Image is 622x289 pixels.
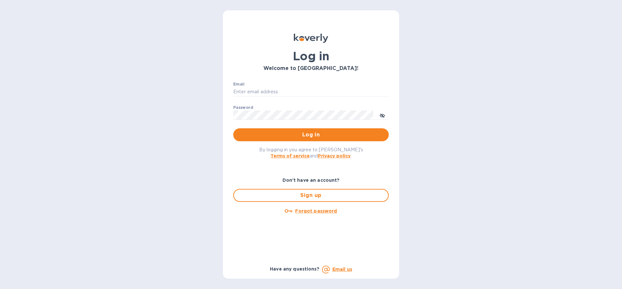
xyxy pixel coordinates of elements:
button: Log in [233,128,389,141]
b: Don't have an account? [282,178,340,183]
span: Log in [238,131,384,139]
span: Sign up [239,191,383,199]
a: Privacy policy [318,153,351,158]
label: Email [233,82,245,86]
span: By logging in you agree to [PERSON_NAME]'s and . [259,147,363,158]
input: Enter email address [233,87,389,97]
a: Email us [332,267,352,272]
a: Terms of service [271,153,310,158]
button: toggle password visibility [376,109,389,121]
button: Sign up [233,189,389,202]
img: Koverly [294,34,328,43]
h3: Welcome to [GEOGRAPHIC_DATA]! [233,65,389,72]
h1: Log in [233,49,389,63]
u: Forgot password [295,208,337,214]
b: Have any questions? [270,266,319,272]
label: Password [233,106,253,110]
